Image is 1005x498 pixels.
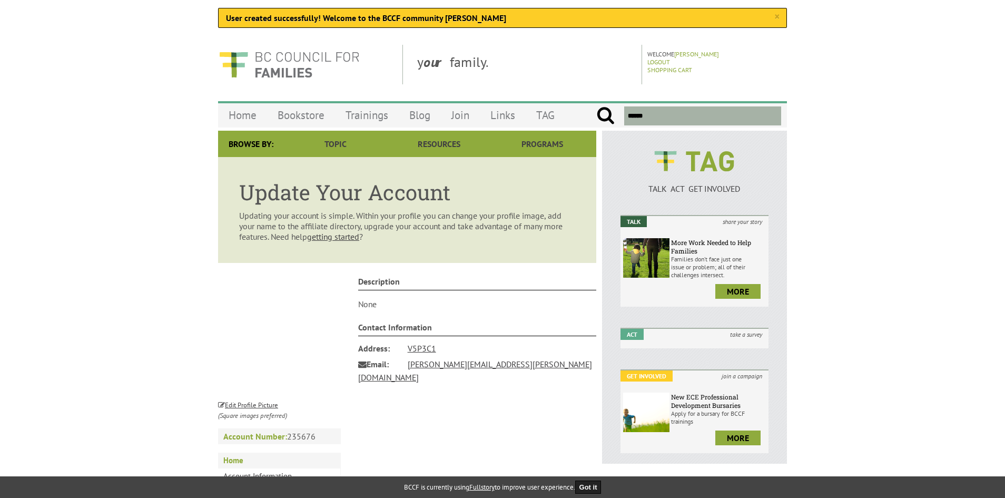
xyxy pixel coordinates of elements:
h6: More Work Needed to Help Families [671,238,766,255]
div: Browse By: [218,131,284,157]
a: Fullstory [469,483,495,492]
a: Trainings [335,103,399,128]
a: [PERSON_NAME][EMAIL_ADDRESS][PERSON_NAME][DOMAIN_NAME] [358,359,592,383]
i: share your story [716,216,768,227]
a: Programs [491,131,594,157]
em: Talk [620,216,647,227]
i: take a survey [724,329,768,340]
article: Updating your account is simple. Within your profile you can change your profile image, add your ... [218,157,596,263]
strong: Account Number: [223,431,287,442]
h6: New ECE Professional Development Bursaries [671,393,766,409]
p: Apply for a bursary for BCCF trainings [671,409,766,425]
img: BC Council for FAMILIES [218,45,360,84]
p: None [358,299,597,309]
p: TALK ACT GET INVOLVED [620,183,768,194]
a: Topic [284,131,387,157]
h1: Update Your Account [239,178,575,206]
i: (Square images preferred) [218,411,287,420]
a: Home [218,103,267,128]
h4: Description [358,276,597,290]
a: [PERSON_NAME] [674,50,719,58]
strong: our [423,53,450,71]
a: Resources [387,131,490,157]
p: Families don’t face just one issue or problem; all of their challenges intersect. [671,255,766,279]
a: Join [441,103,480,128]
span: Email [358,356,400,372]
em: Get Involved [620,370,673,382]
a: Home [218,453,340,468]
a: Bookstore [267,103,335,128]
a: getting started [307,231,359,242]
a: × [774,12,779,22]
a: more [715,431,761,445]
p: Welcome [647,50,784,58]
a: V5P3C1 [408,343,436,354]
button: Got it [575,481,602,494]
a: TALK ACT GET INVOLVED [620,173,768,194]
div: User created successfully! Welcome to the BCCF community [PERSON_NAME] [218,8,787,28]
a: TAG [526,103,565,128]
a: Edit Profile Picture [218,399,278,409]
a: Logout [647,58,670,66]
em: Act [620,329,644,340]
a: Blog [399,103,441,128]
small: Edit Profile Picture [218,401,278,409]
a: Account Information [218,468,340,484]
p: 235676 [218,428,341,444]
img: BCCF's TAG Logo [647,141,742,181]
a: Shopping Cart [647,66,692,74]
h4: Contact Information [358,322,597,336]
span: Address [358,340,400,356]
i: join a campaign [715,370,768,382]
input: Submit [596,106,615,125]
a: more [715,284,761,299]
div: y family. [409,45,642,84]
a: Links [480,103,526,128]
